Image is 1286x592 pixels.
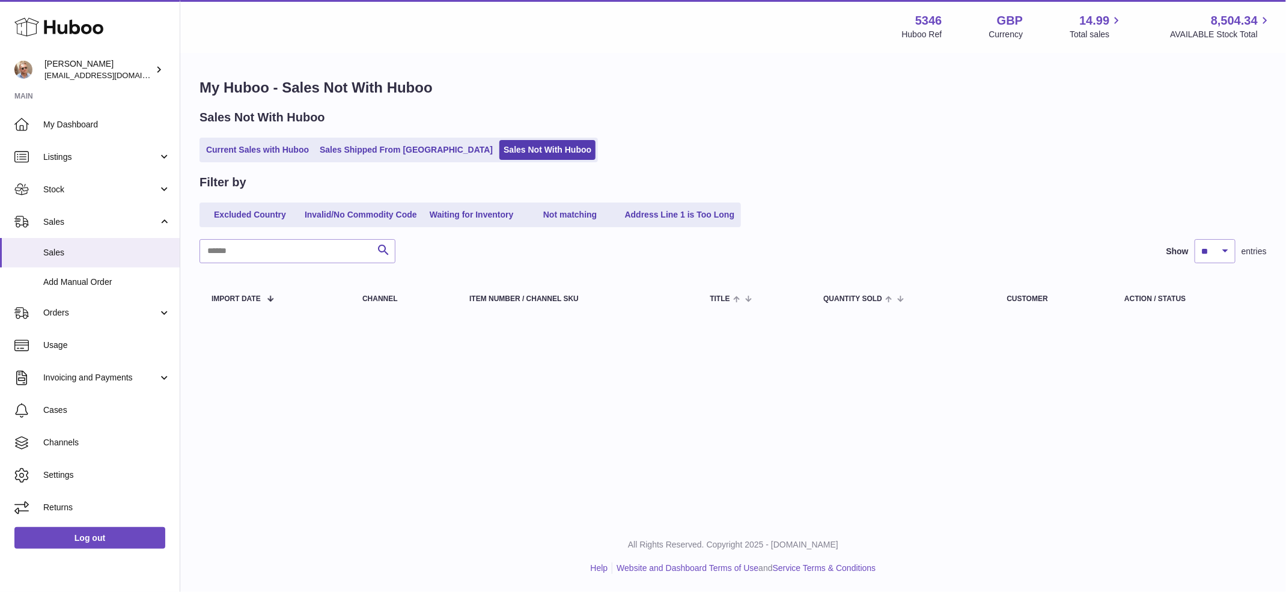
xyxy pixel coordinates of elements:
[43,151,158,163] span: Listings
[44,58,153,81] div: [PERSON_NAME]
[44,70,177,80] span: [EMAIL_ADDRESS][DOMAIN_NAME]
[43,119,171,130] span: My Dashboard
[591,563,608,573] a: Help
[522,205,618,225] a: Not matching
[43,502,171,513] span: Returns
[499,140,596,160] a: Sales Not With Huboo
[212,295,261,303] span: Import date
[997,13,1023,29] strong: GBP
[300,205,421,225] a: Invalid/No Commodity Code
[43,404,171,416] span: Cases
[43,372,158,383] span: Invoicing and Payments
[43,437,171,448] span: Channels
[1242,246,1267,257] span: entries
[43,216,158,228] span: Sales
[1079,13,1109,29] span: 14.99
[200,109,325,126] h2: Sales Not With Huboo
[424,205,520,225] a: Waiting for Inventory
[1070,13,1123,40] a: 14.99 Total sales
[43,469,171,481] span: Settings
[612,563,876,574] li: and
[1211,13,1258,29] span: 8,504.34
[200,78,1267,97] h1: My Huboo - Sales Not With Huboo
[43,184,158,195] span: Stock
[200,174,246,191] h2: Filter by
[362,295,445,303] div: Channel
[1170,13,1272,40] a: 8,504.34 AVAILABLE Stock Total
[1124,295,1255,303] div: Action / Status
[989,29,1023,40] div: Currency
[1007,295,1101,303] div: Customer
[43,276,171,288] span: Add Manual Order
[1170,29,1272,40] span: AVAILABLE Stock Total
[43,247,171,258] span: Sales
[710,295,730,303] span: Title
[14,61,32,79] img: support@radoneltd.co.uk
[315,140,497,160] a: Sales Shipped From [GEOGRAPHIC_DATA]
[190,539,1276,551] p: All Rights Reserved. Copyright 2025 - [DOMAIN_NAME]
[617,563,758,573] a: Website and Dashboard Terms of Use
[202,140,313,160] a: Current Sales with Huboo
[202,205,298,225] a: Excluded Country
[621,205,739,225] a: Address Line 1 is Too Long
[43,307,158,319] span: Orders
[1070,29,1123,40] span: Total sales
[773,563,876,573] a: Service Terms & Conditions
[469,295,686,303] div: Item Number / Channel SKU
[902,29,942,40] div: Huboo Ref
[823,295,882,303] span: Quantity Sold
[43,340,171,351] span: Usage
[915,13,942,29] strong: 5346
[1166,246,1189,257] label: Show
[14,527,165,549] a: Log out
